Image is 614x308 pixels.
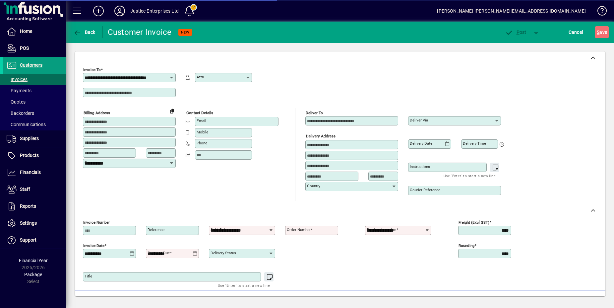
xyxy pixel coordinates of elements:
mat-label: Email [197,118,206,123]
span: ost [505,30,526,35]
mat-label: Courier Reference [410,188,440,192]
span: Product History [378,294,411,305]
span: Invoices [7,77,28,82]
span: Home [20,29,32,34]
a: Settings [3,215,66,232]
mat-label: Mobile [197,130,208,134]
span: Communications [7,122,46,127]
mat-label: Country [85,160,98,165]
mat-label: Sold by [211,227,223,232]
a: Quotes [3,96,66,108]
span: Financials [20,170,41,175]
a: Staff [3,181,66,198]
mat-label: Attn [197,75,204,79]
a: Payments [3,85,66,96]
mat-label: Country [307,184,320,188]
span: Settings [20,220,37,226]
mat-label: Title [85,274,92,278]
button: Product [557,294,590,306]
mat-label: Instructions [410,164,430,169]
span: Support [20,237,36,243]
mat-label: Order number [287,227,311,232]
mat-label: Delivery date [410,141,432,146]
mat-label: Delivery time [463,141,486,146]
mat-label: Payment due [148,251,170,255]
button: Cancel [567,26,585,38]
div: [PERSON_NAME] [PERSON_NAME][EMAIL_ADDRESS][DOMAIN_NAME] [437,6,586,16]
a: Suppliers [3,130,66,147]
div: Customer Invoice [108,27,172,38]
mat-label: Invoice number [83,220,110,225]
a: Home [3,23,66,40]
mat-label: Invoice date [83,243,104,248]
app-page-header-button: Back [66,26,103,38]
button: Save [595,26,609,38]
span: Staff [20,187,30,192]
span: Customers [20,62,42,68]
span: POS [20,45,29,51]
span: Suppliers [20,136,39,141]
mat-label: Deliver To [306,111,323,115]
span: Payments [7,88,31,93]
mat-label: Reference [148,227,164,232]
a: Reports [3,198,66,215]
button: Copy to Delivery address [167,106,177,116]
mat-label: Deliver via [410,118,428,122]
span: Cancel [569,27,583,38]
span: Reports [20,203,36,209]
a: Backorders [3,108,66,119]
a: Products [3,147,66,164]
mat-label: Delivery status [211,251,236,255]
a: Knowledge Base [592,1,606,23]
span: NEW [181,30,189,35]
span: Product [560,294,587,305]
span: Products [20,153,39,158]
span: Backorders [7,111,34,116]
a: POS [3,40,66,57]
button: Back [72,26,97,38]
mat-label: Freight (excl GST) [459,220,489,225]
mat-label: Product location [367,227,396,232]
span: S [597,30,599,35]
div: Justice Enterprises Ltd [130,6,179,16]
span: Package [24,272,42,277]
span: ave [597,27,607,38]
mat-hint: Use 'Enter' to start a new line [218,281,270,289]
button: Add [88,5,109,17]
a: Financials [3,164,66,181]
a: Support [3,232,66,249]
a: Communications [3,119,66,130]
span: P [517,30,520,35]
button: Product History [375,294,414,306]
mat-label: Rounding [459,243,474,248]
a: Invoices [3,74,66,85]
button: Profile [109,5,130,17]
mat-label: Phone [197,141,207,145]
mat-label: Invoice To [83,67,101,72]
span: Financial Year [19,258,48,263]
span: Quotes [7,99,26,105]
button: Post [502,26,530,38]
span: Back [73,30,95,35]
mat-hint: Use 'Enter' to start a new line [444,172,496,180]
